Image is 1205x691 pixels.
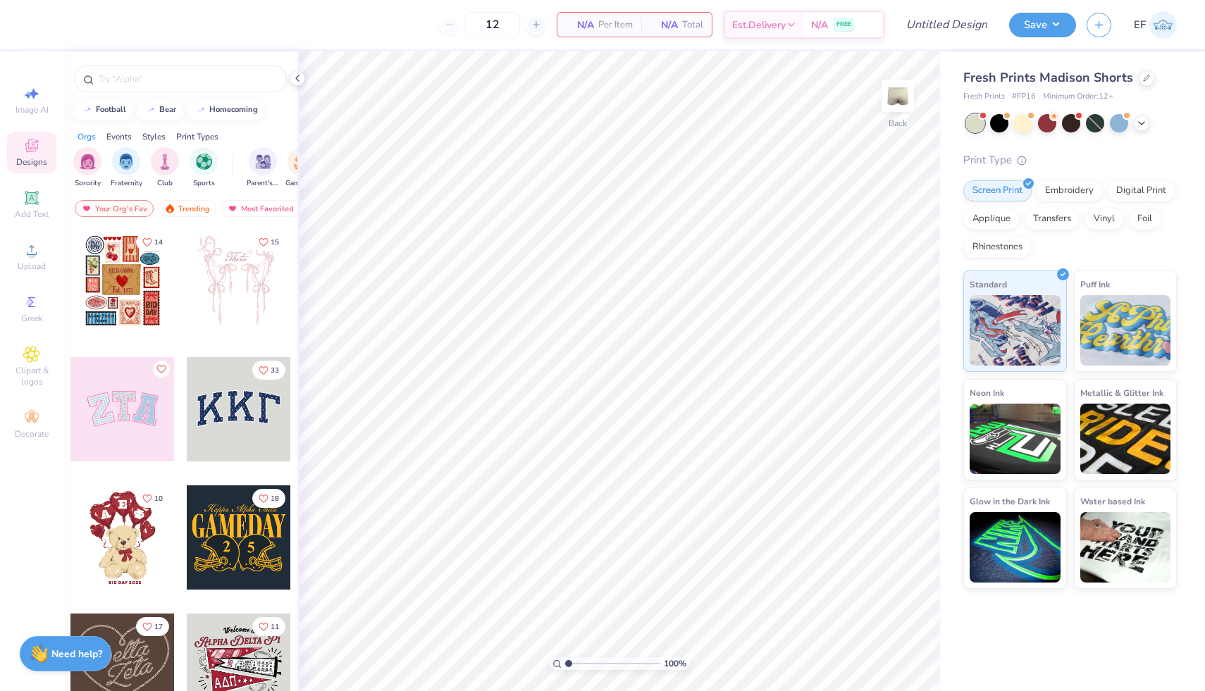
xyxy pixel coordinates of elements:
[836,20,851,30] span: FREE
[970,295,1061,366] img: Standard
[285,147,318,189] button: filter button
[118,154,134,170] img: Fraternity Image
[154,239,163,246] span: 14
[1036,180,1103,201] div: Embroidery
[1107,180,1175,201] div: Digital Print
[970,404,1061,474] img: Neon Ink
[21,313,43,324] span: Greek
[963,237,1032,258] div: Rhinestones
[252,489,285,508] button: Like
[78,130,96,143] div: Orgs
[970,494,1050,509] span: Glow in the Dark Ink
[963,91,1005,103] span: Fresh Prints
[187,99,264,120] button: homecoming
[650,18,678,32] span: N/A
[255,154,271,170] img: Parent's Weekend Image
[51,647,102,661] strong: Need help?
[285,178,318,189] span: Game Day
[151,147,179,189] div: filter for Club
[732,18,786,32] span: Est. Delivery
[963,208,1020,230] div: Applique
[18,261,46,272] span: Upload
[164,204,175,213] img: trending.gif
[97,72,278,86] input: Try "Alpha"
[151,147,179,189] button: filter button
[1080,494,1145,509] span: Water based Ink
[145,106,156,114] img: trend_line.gif
[16,156,47,168] span: Designs
[111,178,142,189] span: Fraternity
[159,106,176,113] div: bear
[195,106,206,114] img: trend_line.gif
[193,178,215,189] span: Sports
[136,617,169,636] button: Like
[963,69,1133,86] span: Fresh Prints Madison Shorts
[75,200,154,217] div: Your Org's Fav
[271,239,279,246] span: 15
[158,200,216,217] div: Trending
[895,11,999,39] input: Untitled Design
[884,82,912,110] img: Back
[465,12,520,37] input: – –
[247,178,279,189] span: Parent's Weekend
[190,147,218,189] div: filter for Sports
[209,106,258,113] div: homecoming
[252,617,285,636] button: Like
[271,623,279,630] span: 11
[82,106,93,114] img: trend_line.gif
[73,147,101,189] button: filter button
[111,147,142,189] button: filter button
[111,147,142,189] div: filter for Fraternity
[73,147,101,189] div: filter for Sorority
[15,428,49,440] span: Decorate
[136,489,169,508] button: Like
[15,208,49,220] span: Add Text
[136,232,169,251] button: Like
[664,657,686,670] span: 100 %
[190,147,218,189] button: filter button
[227,204,238,213] img: most_fav.gif
[1128,208,1161,230] div: Foil
[74,99,132,120] button: football
[154,495,163,502] span: 10
[137,99,183,120] button: bear
[271,367,279,374] span: 33
[294,154,310,170] img: Game Day Image
[970,385,1004,400] span: Neon Ink
[970,277,1007,292] span: Standard
[598,18,633,32] span: Per Item
[1149,11,1177,39] img: Erin Finan
[221,200,300,217] div: Most Favorited
[252,361,285,380] button: Like
[1080,404,1171,474] img: Metallic & Glitter Ink
[196,154,212,170] img: Sports Image
[889,117,907,130] div: Back
[963,152,1177,168] div: Print Type
[566,18,594,32] span: N/A
[80,154,96,170] img: Sorority Image
[1009,13,1076,37] button: Save
[285,147,318,189] div: filter for Game Day
[96,106,126,113] div: football
[176,130,218,143] div: Print Types
[271,495,279,502] span: 18
[1043,91,1113,103] span: Minimum Order: 12 +
[75,178,101,189] span: Sorority
[1080,385,1163,400] span: Metallic & Glitter Ink
[142,130,166,143] div: Styles
[7,365,56,387] span: Clipart & logos
[157,154,173,170] img: Club Image
[157,178,173,189] span: Club
[682,18,703,32] span: Total
[970,512,1061,583] img: Glow in the Dark Ink
[16,104,49,116] span: Image AI
[1080,512,1171,583] img: Water based Ink
[1084,208,1124,230] div: Vinyl
[1080,295,1171,366] img: Puff Ink
[1024,208,1080,230] div: Transfers
[811,18,828,32] span: N/A
[1080,277,1110,292] span: Puff Ink
[153,361,170,378] button: Like
[106,130,132,143] div: Events
[252,232,285,251] button: Like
